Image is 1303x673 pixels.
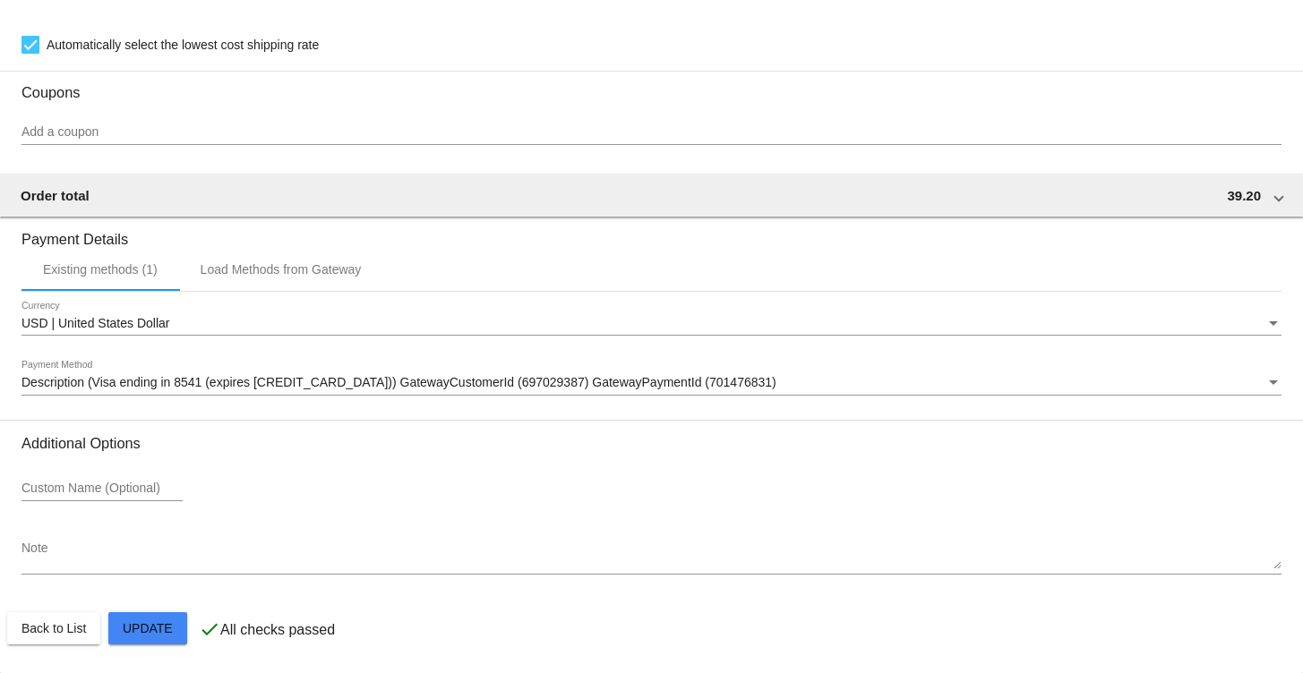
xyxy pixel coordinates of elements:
[21,188,90,203] span: Order total
[21,71,1282,101] h3: Coupons
[123,621,173,635] span: Update
[21,376,1282,390] mat-select: Payment Method
[1227,188,1261,203] span: 39.20
[220,622,335,638] p: All checks passed
[47,34,319,55] span: Automatically select the lowest cost shipping rate
[21,621,86,635] span: Back to List
[108,612,187,644] button: Update
[21,316,169,330] span: USD | United States Dollar
[21,217,1282,248] h3: Payment Details
[201,262,362,277] div: Load Methods from Gateway
[199,618,220,640] mat-icon: check
[21,481,183,496] input: Custom Name (Optional)
[21,125,1282,140] input: Add a coupon
[21,317,1282,331] mat-select: Currency
[21,375,776,389] span: Description (Visa ending in 8541 (expires [CREDIT_CARD_DATA])) GatewayCustomerId (697029387) Gate...
[21,435,1282,452] h3: Additional Options
[43,262,158,277] div: Existing methods (1)
[7,612,100,644] button: Back to List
